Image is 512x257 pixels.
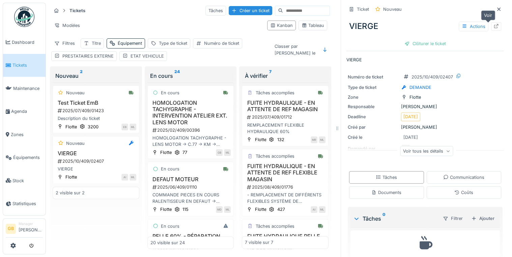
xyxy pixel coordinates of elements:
[348,74,398,80] div: Numéro de ticket
[454,189,473,196] div: Coûts
[371,189,401,196] div: Documents
[376,174,397,181] div: Tâches
[216,149,223,156] div: GB
[19,221,43,236] li: [PERSON_NAME]
[3,31,46,54] a: Dashboard
[56,115,136,122] div: Description du ticket
[3,169,46,192] a: Stock
[348,134,398,140] div: Créé le
[3,146,46,169] a: Équipements
[150,192,231,204] div: COMMANDE PIECES EN COURS RALENTISSEUR EN DEFAUT -> RIBANT
[353,215,437,223] div: Tâches
[152,184,231,190] div: 2025/06/409/01110
[12,62,43,68] span: Tickets
[443,174,484,181] div: Communications
[67,7,88,14] strong: Tickets
[51,38,78,48] div: Filtres
[311,136,317,143] div: MR
[161,90,179,96] div: En cours
[3,100,46,123] a: Agenda
[51,21,83,30] div: Modèles
[152,127,231,133] div: 2025/02/409/00396
[468,214,497,223] div: Ajouter
[319,136,325,143] div: ML
[440,214,466,223] div: Filtrer
[245,163,325,183] h3: FUITE HYDRAULIQUE - EN ATTENTE DE REF FLEXIBLE MAGASIN
[400,146,453,156] div: Voir tous les détails
[272,41,318,58] div: Classer par [PERSON_NAME] le
[255,153,294,159] div: Tâches accomplies
[346,57,504,63] p: VIERGE
[245,233,325,253] h3: FUITE HYDRAULIQUE PELLE CÔTÉ DROIT - EN ATTENTE DE REF MAGASIN
[346,18,504,35] div: VIERGE
[159,40,187,46] div: Type de ticket
[88,124,98,130] div: 3200
[121,174,128,181] div: AI
[255,206,266,213] div: Flotte
[150,135,231,148] div: HOMOLOGATION TACHYGRAPHE - LENS MOTOR -> C.77 -> KM -> HEURES -> MECANO?
[11,108,43,115] span: Agenda
[57,158,136,164] div: 2025/10/409/02407
[121,124,128,130] div: EB
[245,100,325,113] h3: FUITE HYDRAULIQUE - EN ATTENTE DE REF MAGASIN
[205,6,226,15] div: Tâches
[182,206,189,213] div: 115
[12,178,43,184] span: Stock
[150,239,185,246] div: 20 visible sur 24
[224,206,231,213] div: ML
[277,136,284,143] div: 132
[216,206,223,213] div: MD
[56,100,136,106] h3: Test Ticket EmB
[56,190,85,196] div: 2 visible sur 2
[3,54,46,77] a: Tickets
[245,122,325,135] div: REMPLACEMENT FLEXIBLE HYDRAULIQUE 60%
[55,72,137,80] div: Nouveau
[66,90,85,96] div: Nouveau
[311,206,317,213] div: AI
[277,206,285,213] div: 427
[80,72,83,80] sup: 2
[348,103,398,110] div: Responsable
[245,72,326,80] div: À vérifier
[182,149,187,156] div: 77
[150,100,231,126] h3: HOMOLOGATION TACHYGRAPHE - INTERVENTION ATELIER EXT. LENS MOTOR
[270,22,293,29] div: Kanban
[229,6,272,15] div: Créer un ticket
[348,124,398,130] div: Créé par
[6,221,43,237] a: GB Manager[PERSON_NAME]
[130,174,136,181] div: ML
[409,84,431,91] div: DEMANDE
[150,233,231,246] h3: PELLE 60% - RÉPARATION ATELIER EXT. XLG
[65,124,77,130] div: Flotte
[92,40,101,46] div: Titre
[255,223,294,229] div: Tâches accomplies
[357,6,369,12] div: Ticket
[118,40,142,46] div: Équipement
[150,72,231,80] div: En cours
[13,85,43,92] span: Maintenance
[131,53,164,59] div: ETAT VEHICULE
[409,94,421,100] div: Flotte
[12,39,43,45] span: Dashboard
[246,114,325,120] div: 2025/07/409/01712
[302,22,324,29] div: Tableau
[19,221,43,226] div: Manager
[348,84,398,91] div: Type de ticket
[13,154,43,161] span: Équipements
[12,200,43,207] span: Statistiques
[255,136,266,143] div: Flotte
[56,166,136,172] div: VIERGE
[130,124,136,130] div: ML
[255,90,294,96] div: Tâches accomplies
[161,166,179,172] div: En cours
[319,206,325,213] div: ML
[3,77,46,100] a: Maintenance
[3,192,46,216] a: Statistiques
[402,39,449,48] div: Clôturer le ticket
[383,6,402,12] div: Nouveau
[160,206,172,213] div: Flotte
[403,134,418,140] div: [DATE]
[459,22,488,31] div: Actions
[348,114,398,120] div: Deadline
[348,124,503,130] div: [PERSON_NAME]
